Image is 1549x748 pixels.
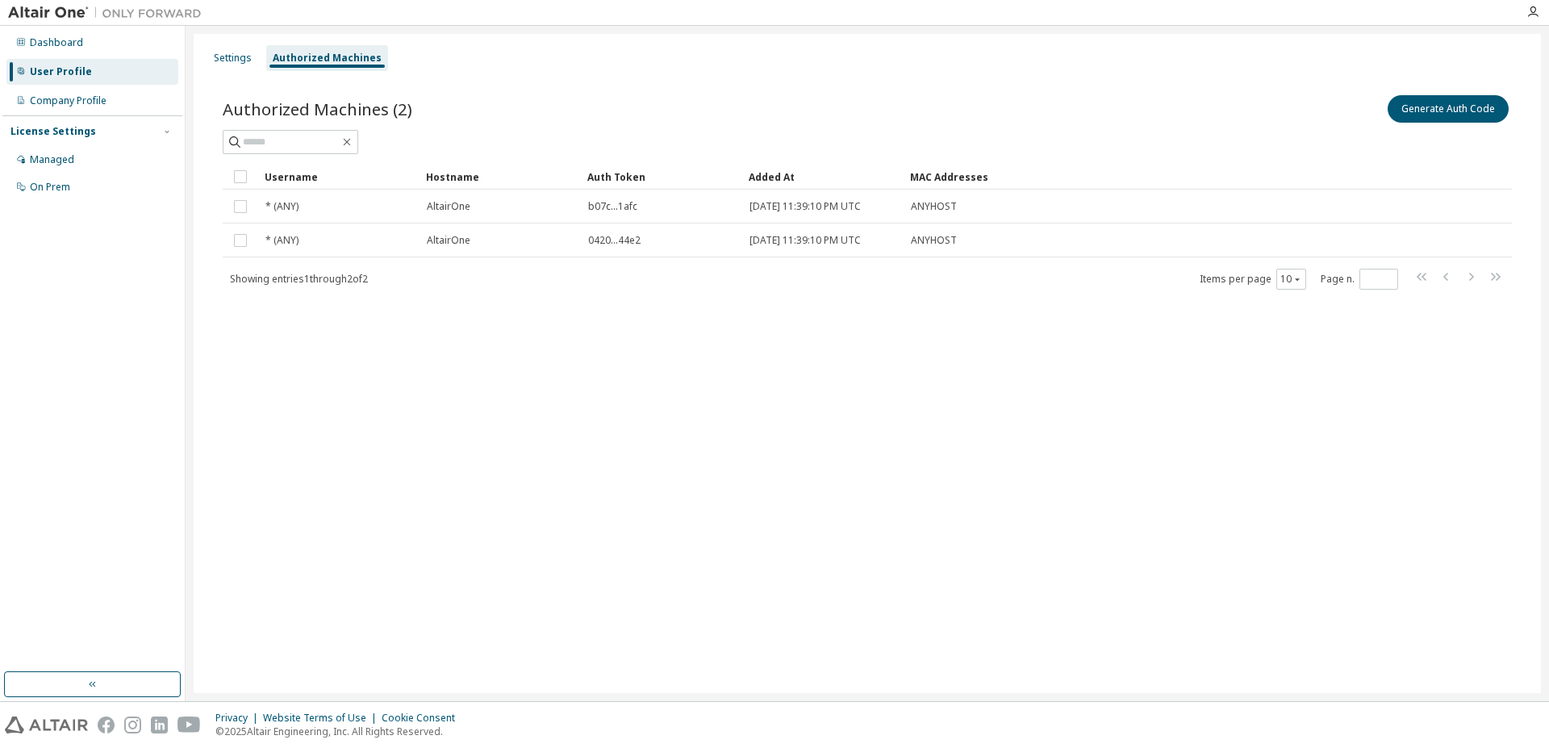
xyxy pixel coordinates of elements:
[30,36,83,49] div: Dashboard
[223,98,412,120] span: Authorized Machines (2)
[30,65,92,78] div: User Profile
[587,164,736,190] div: Auth Token
[30,181,70,194] div: On Prem
[426,164,574,190] div: Hostname
[1321,269,1398,290] span: Page n.
[749,200,861,213] span: [DATE] 11:39:10 PM UTC
[588,234,641,247] span: 0420...44e2
[151,717,168,733] img: linkedin.svg
[911,234,957,247] span: ANYHOST
[230,272,368,286] span: Showing entries 1 through 2 of 2
[5,717,88,733] img: altair_logo.svg
[8,5,210,21] img: Altair One
[382,712,465,725] div: Cookie Consent
[30,94,106,107] div: Company Profile
[749,164,897,190] div: Added At
[265,234,299,247] span: * (ANY)
[215,725,465,738] p: © 2025 Altair Engineering, Inc. All Rights Reserved.
[177,717,201,733] img: youtube.svg
[265,200,299,213] span: * (ANY)
[263,712,382,725] div: Website Terms of Use
[749,234,861,247] span: [DATE] 11:39:10 PM UTC
[124,717,141,733] img: instagram.svg
[265,164,413,190] div: Username
[1388,95,1509,123] button: Generate Auth Code
[1280,273,1302,286] button: 10
[214,52,252,65] div: Settings
[1200,269,1306,290] span: Items per page
[273,52,382,65] div: Authorized Machines
[215,712,263,725] div: Privacy
[427,200,470,213] span: AltairOne
[427,234,470,247] span: AltairOne
[10,125,96,138] div: License Settings
[588,200,637,213] span: b07c...1afc
[98,717,115,733] img: facebook.svg
[910,164,1342,190] div: MAC Addresses
[30,153,74,166] div: Managed
[911,200,957,213] span: ANYHOST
